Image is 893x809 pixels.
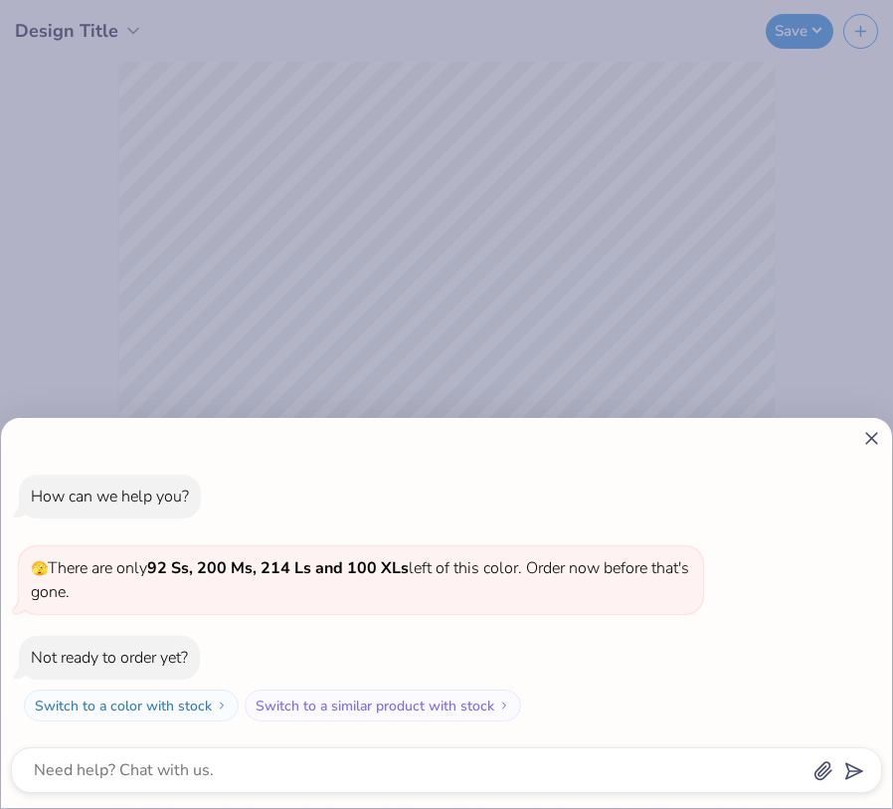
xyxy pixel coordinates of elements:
[216,700,228,711] img: Switch to a color with stock
[498,700,510,711] img: Switch to a similar product with stock
[31,557,689,603] span: There are only left of this color. Order now before that's gone.
[31,559,48,578] span: 🫣
[245,690,521,721] button: Switch to a similar product with stock
[31,647,188,669] div: Not ready to order yet?
[147,557,409,579] strong: 92 Ss, 200 Ms, 214 Ls and 100 XLs
[24,690,239,721] button: Switch to a color with stock
[31,486,189,507] div: How can we help you?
